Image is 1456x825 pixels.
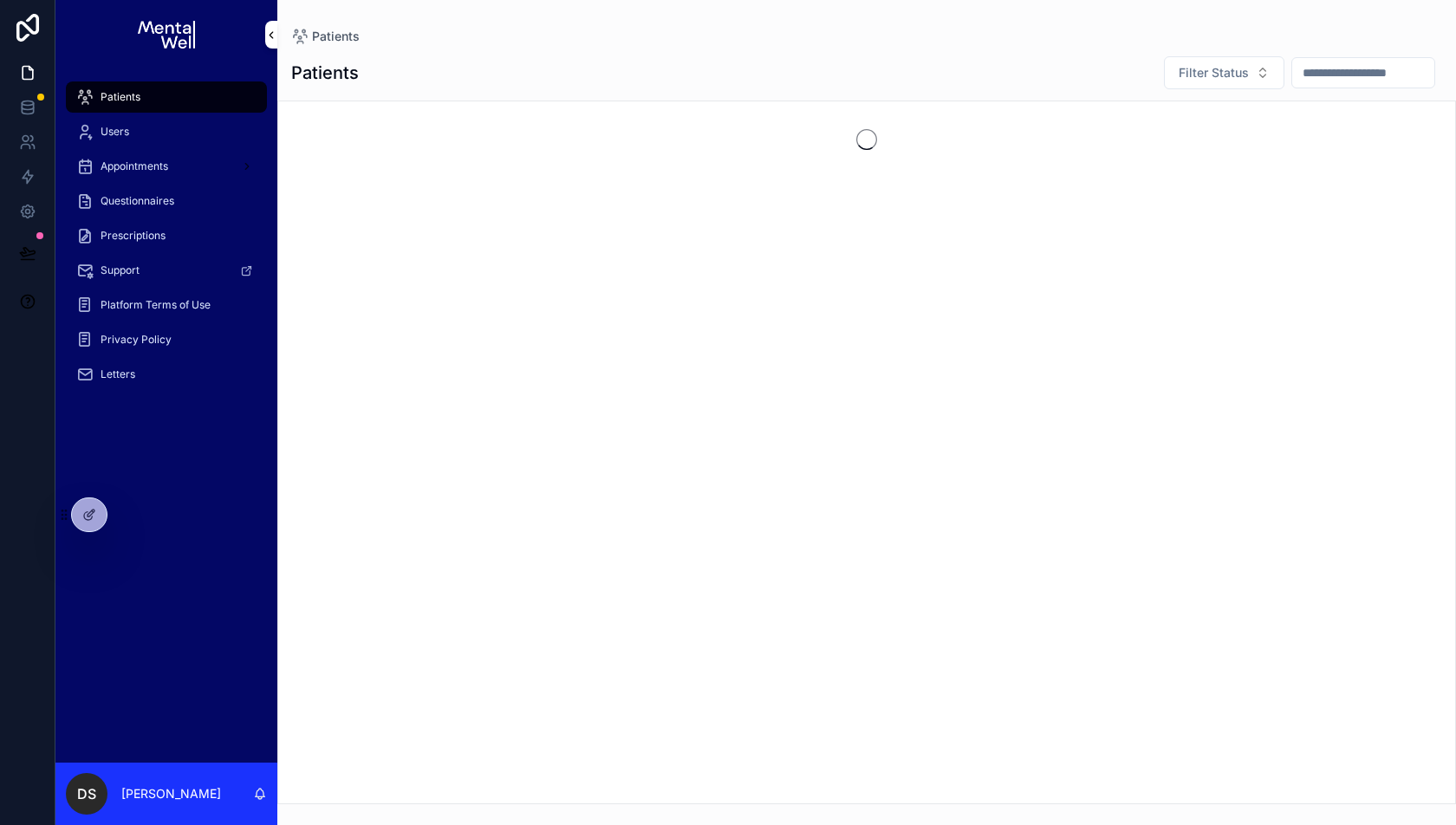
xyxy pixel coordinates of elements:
span: Filter Status [1179,64,1249,81]
img: App logo [138,21,194,49]
span: Letters [101,367,135,381]
a: Letters [66,359,267,390]
button: Select Button [1164,56,1284,89]
a: Patients [66,81,267,113]
span: Users [101,125,129,139]
span: Appointments [101,159,168,173]
a: Support [66,255,267,286]
span: Patients [312,28,360,45]
span: Patients [101,90,140,104]
span: Questionnaires [101,194,174,208]
a: Prescriptions [66,220,267,251]
span: Support [101,263,140,277]
a: Platform Terms of Use [66,289,267,321]
span: Prescriptions [101,229,166,243]
span: Privacy Policy [101,333,172,347]
a: Appointments [66,151,267,182]
span: DS [77,783,96,804]
a: Questionnaires [66,185,267,217]
p: [PERSON_NAME] [121,785,221,802]
a: Users [66,116,267,147]
a: Privacy Policy [66,324,267,355]
a: Patients [291,28,360,45]
span: Platform Terms of Use [101,298,211,312]
h1: Patients [291,61,359,85]
div: scrollable content [55,69,277,412]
